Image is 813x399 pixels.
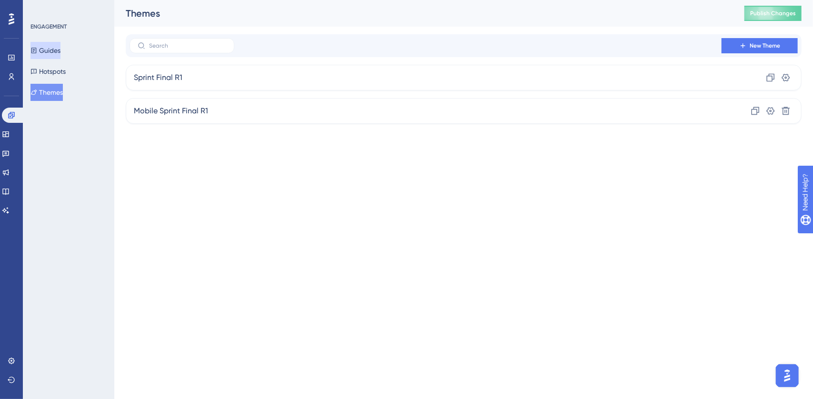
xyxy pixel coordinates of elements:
[744,6,802,21] button: Publish Changes
[134,105,208,117] span: Mobile Sprint Final R1
[30,84,63,101] button: Themes
[30,63,66,80] button: Hotspots
[722,38,798,53] button: New Theme
[750,42,780,50] span: New Theme
[22,2,60,14] span: Need Help?
[750,10,796,17] span: Publish Changes
[134,72,182,83] span: Sprint Final R1
[149,42,226,49] input: Search
[30,23,67,30] div: ENGAGEMENT
[30,42,60,59] button: Guides
[773,361,802,390] iframe: UserGuiding AI Assistant Launcher
[126,7,721,20] div: Themes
